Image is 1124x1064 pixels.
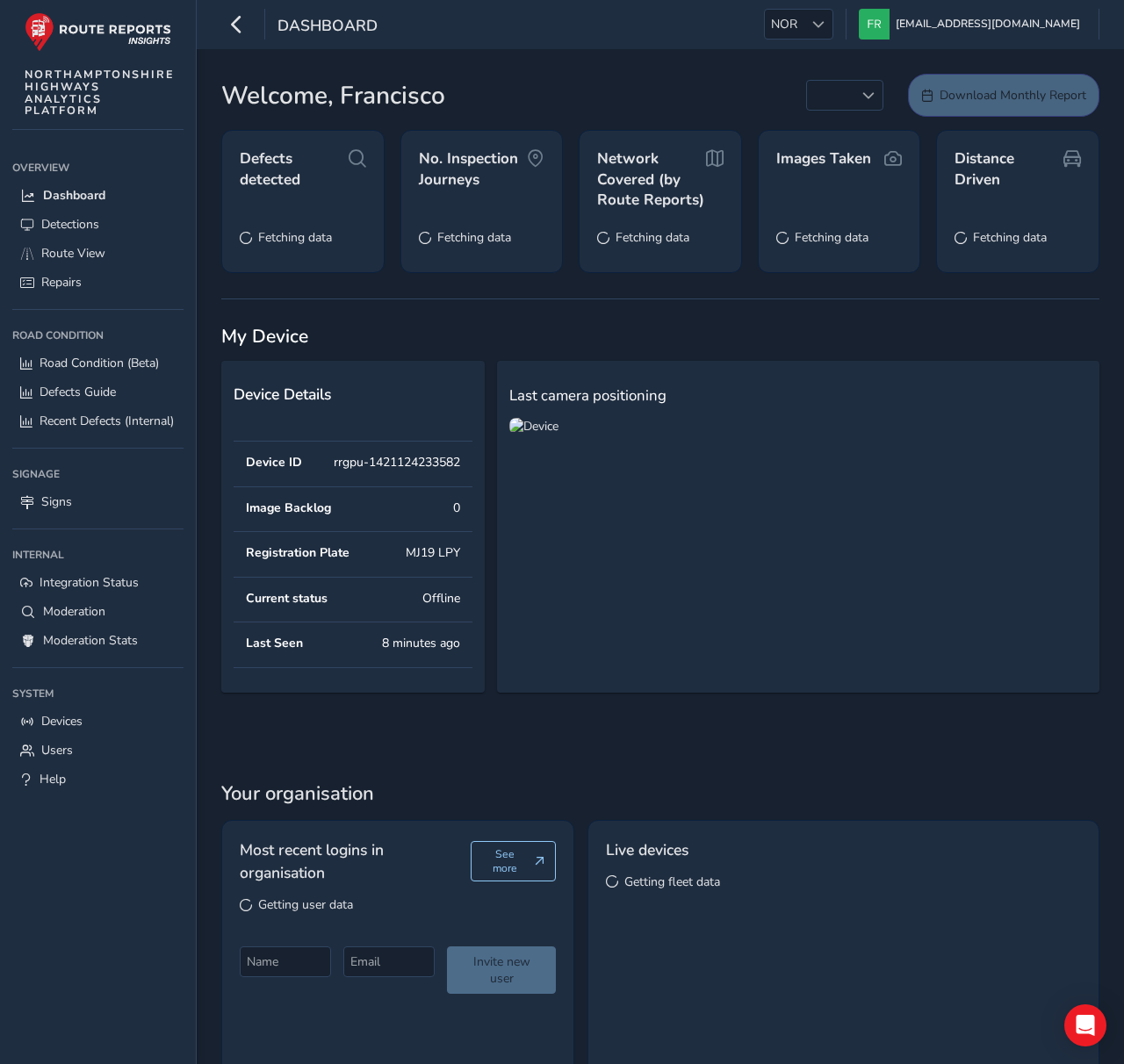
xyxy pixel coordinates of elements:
[795,229,868,246] span: Fetching data
[258,229,332,246] span: Fetching data
[40,771,66,787] span: Help
[12,680,184,707] div: System
[12,155,184,181] div: Overview
[40,413,174,429] span: Recent Defects (Internal)
[509,418,558,435] img: Device
[1064,1004,1106,1046] div: Open Intercom Messenger
[859,9,1086,40] button: [EMAIL_ADDRESS][DOMAIN_NAME]
[41,493,72,510] span: Signs
[12,736,184,765] a: Users
[12,542,184,568] div: Internal
[41,274,82,291] span: Repairs
[12,322,184,349] div: Road Condition
[25,12,171,52] img: rr logo
[277,15,378,40] span: Dashboard
[240,946,331,977] input: Name
[12,268,184,297] a: Repairs
[41,216,99,233] span: Detections
[43,603,105,620] span: Moderation
[406,544,460,561] div: MJ19 LPY
[41,713,83,730] span: Devices
[624,873,720,890] span: Getting fleet data
[12,707,184,736] a: Devices
[343,946,435,977] input: Email
[12,181,184,210] a: Dashboard
[246,635,303,651] div: Last Seen
[234,385,472,404] h2: Device Details
[422,590,460,607] div: Offline
[221,780,1099,807] span: Your organisation
[973,229,1047,246] span: Fetching data
[616,229,689,246] span: Fetching data
[40,355,159,371] span: Road Condition (Beta)
[41,742,73,758] span: Users
[859,9,890,40] img: diamond-layout
[43,632,138,649] span: Moderation Stats
[482,847,528,875] span: See more
[246,454,302,471] div: Device ID
[12,597,184,626] a: Moderation
[221,324,308,349] span: My Device
[246,500,331,516] div: Image Backlog
[12,765,184,794] a: Help
[221,77,445,114] span: Welcome, Francisco
[334,454,460,471] div: rrgpu-1421124233582
[12,487,184,516] a: Signs
[246,544,349,561] div: Registration Plate
[606,838,688,861] span: Live devices
[12,349,184,377] a: Road Condition (Beta)
[25,68,175,117] span: NORTHAMPTONSHIRE HIGHWAYS ANALYTICS PLATFORM
[419,148,528,190] span: No. Inspection Journeys
[471,841,556,881] button: See more
[12,210,184,239] a: Detections
[12,406,184,435] a: Recent Defects (Internal)
[258,896,353,913] span: Getting user data
[41,245,105,262] span: Route View
[12,461,184,487] div: Signage
[437,229,511,246] span: Fetching data
[765,10,803,39] span: NOR
[597,148,706,211] span: Network Covered (by Route Reports)
[12,377,184,406] a: Defects Guide
[40,384,116,400] span: Defects Guide
[12,239,184,268] a: Route View
[382,635,460,651] div: 8 minutes ago
[509,385,666,406] span: Last camera positioning
[43,187,105,204] span: Dashboard
[246,590,328,607] div: Current status
[12,626,184,655] a: Moderation Stats
[776,148,871,169] span: Images Taken
[12,568,184,597] a: Integration Status
[896,9,1080,40] span: [EMAIL_ADDRESS][DOMAIN_NAME]
[40,574,139,591] span: Integration Status
[240,838,471,885] span: Most recent logins in organisation
[453,500,460,516] div: 0
[955,148,1063,190] span: Distance Driven
[240,148,349,190] span: Defects detected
